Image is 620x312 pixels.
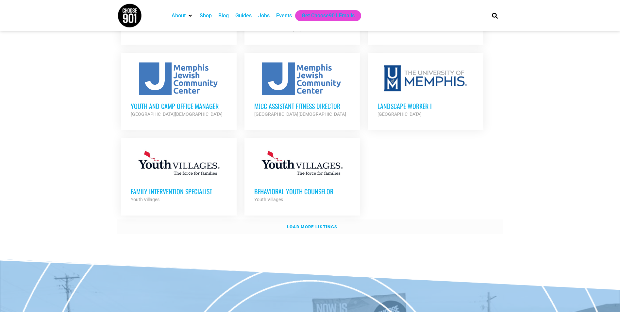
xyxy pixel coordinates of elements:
[121,138,237,213] a: Family Intervention Specialist Youth Villages
[131,112,223,117] strong: [GEOGRAPHIC_DATA][DEMOGRAPHIC_DATA]
[117,219,503,234] a: Load more listings
[368,53,483,128] a: Landscape Worker I [GEOGRAPHIC_DATA]
[244,53,360,128] a: MJCC Assistant Fitness Director [GEOGRAPHIC_DATA][DEMOGRAPHIC_DATA]
[276,12,292,20] a: Events
[235,12,252,20] a: Guides
[121,53,237,128] a: Youth and Camp Office Manager [GEOGRAPHIC_DATA][DEMOGRAPHIC_DATA]
[168,10,481,21] nav: Main nav
[254,102,350,110] h3: MJCC Assistant Fitness Director
[131,197,159,202] strong: Youth Villages
[258,12,270,20] a: Jobs
[254,197,283,202] strong: Youth Villages
[254,112,346,117] strong: [GEOGRAPHIC_DATA][DEMOGRAPHIC_DATA]
[168,10,196,21] div: About
[287,224,337,229] strong: Load more listings
[254,19,345,32] strong: Junior Achievement of [GEOGRAPHIC_DATA] and the Mid-South (JA)
[131,102,227,110] h3: Youth and Camp Office Manager
[131,187,227,196] h3: Family Intervention Specialist
[377,102,474,110] h3: Landscape Worker I
[302,12,355,20] a: Get Choose901 Emails
[244,138,360,213] a: Behavioral Youth Counselor Youth Villages
[377,112,422,117] strong: [GEOGRAPHIC_DATA]
[172,12,186,20] a: About
[254,187,350,196] h3: Behavioral Youth Counselor
[200,12,212,20] a: Shop
[489,10,500,21] div: Search
[218,12,229,20] a: Blog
